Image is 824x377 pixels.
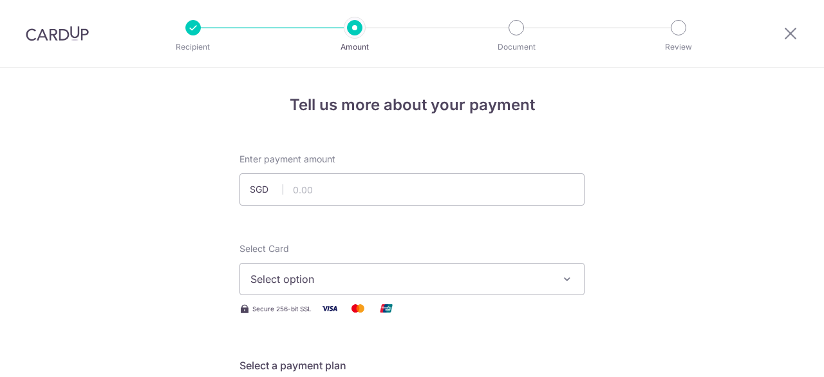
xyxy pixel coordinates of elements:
[239,153,335,166] span: Enter payment amount
[239,93,585,117] h4: Tell us more about your payment
[373,300,399,316] img: Union Pay
[239,358,585,373] h5: Select a payment plan
[239,263,585,295] button: Select option
[742,338,811,371] iframe: Opens a widget where you can find more information
[145,41,241,53] p: Recipient
[307,41,402,53] p: Amount
[239,173,585,206] input: 0.00
[250,271,550,287] span: Select option
[250,183,283,196] span: SGD
[317,300,342,316] img: Visa
[469,41,564,53] p: Document
[26,26,89,41] img: CardUp
[631,41,726,53] p: Review
[239,243,289,254] span: translation missing: en.payables.payment_networks.credit_card.summary.labels.select_card
[345,300,371,316] img: Mastercard
[252,304,312,314] span: Secure 256-bit SSL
